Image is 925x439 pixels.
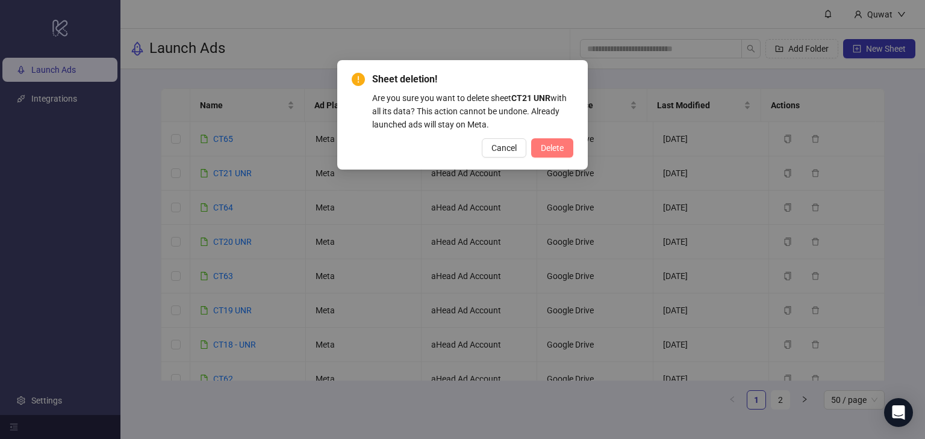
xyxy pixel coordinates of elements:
[372,72,573,87] span: Sheet deletion!
[541,143,564,153] span: Delete
[352,73,365,86] span: exclamation-circle
[884,398,913,427] div: Open Intercom Messenger
[482,138,526,158] button: Cancel
[372,91,573,131] div: Are you sure you want to delete sheet with all its data? This action cannot be undone. Already la...
[511,93,550,103] strong: CT21 UNR
[531,138,573,158] button: Delete
[491,143,517,153] span: Cancel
